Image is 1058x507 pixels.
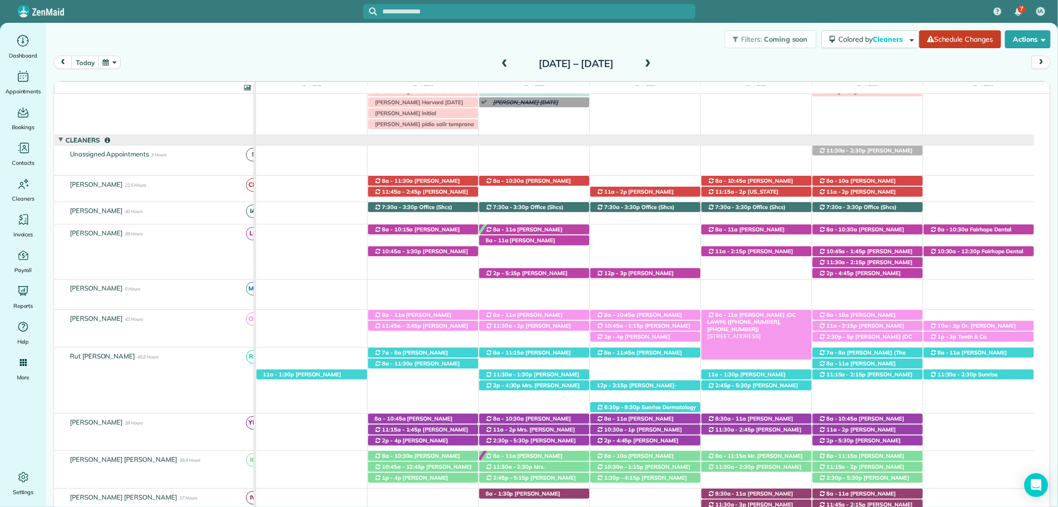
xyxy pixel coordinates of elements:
div: [STREET_ADDRESS] [479,321,589,331]
button: prev [54,56,72,69]
span: 8a - 11:30a [381,360,414,367]
div: [STREET_ADDRESS] [368,462,478,472]
span: [PERSON_NAME] ([PHONE_NUMBER]) [485,322,571,336]
span: 8a - 10:30a [493,415,525,422]
span: [PERSON_NAME] ([PHONE_NUMBER]) [374,226,460,240]
div: [STREET_ADDRESS][PERSON_NAME] [812,224,923,235]
div: [STREET_ADDRESS] [479,425,589,435]
span: Colored by [839,35,906,44]
span: Contacts [12,158,34,168]
div: [STREET_ADDRESS][PERSON_NAME] [368,359,478,369]
span: [PERSON_NAME] ([PHONE_NUMBER]) [596,270,674,284]
div: [STREET_ADDRESS][PERSON_NAME] [479,380,589,391]
span: [PERSON_NAME] pidio salir temprano hoy a las 2:30 (Tiene una cita con su hijo) [370,121,474,142]
span: [PERSON_NAME] ([PHONE_NUMBER]) [485,226,562,240]
div: 11940 [US_STATE] 181 - Fairhope, AL, 36532 [590,202,700,213]
span: More [17,372,29,382]
span: 2p - 4p [381,437,402,444]
div: [STREET_ADDRESS] [368,473,478,483]
div: [STREET_ADDRESS][PERSON_NAME] [924,369,1034,380]
span: [PERSON_NAME] ([PHONE_NUMBER]) [818,371,913,385]
span: [PERSON_NAME] ([PHONE_NUMBER]) [485,270,567,284]
span: 2:45p - 5:30p [715,382,752,389]
span: [PERSON_NAME] ([PHONE_NUMBER]) [374,188,468,202]
span: 8a - 11a [715,311,739,318]
div: 19272 [US_STATE] 181 - Fairhope, AL, 36532 [812,332,923,342]
div: [STREET_ADDRESS] [590,380,700,391]
span: 11a - 2p [826,188,850,195]
div: [STREET_ADDRESS] [256,369,367,380]
span: 10a - 3p [937,322,961,329]
span: [PERSON_NAME] ([PHONE_NUMBER]) [707,415,793,429]
span: Dashboard [9,51,37,61]
span: [PERSON_NAME] ([PHONE_NUMBER]) [818,226,904,240]
span: [PERSON_NAME] (DC LAWN) ([PHONE_NUMBER], [PHONE_NUMBER]) [818,333,912,355]
div: [STREET_ADDRESS] [368,310,478,320]
div: [STREET_ADDRESS] [479,224,589,235]
div: [STREET_ADDRESS] [701,176,811,186]
span: 7:30a - 3:30p [493,204,530,211]
div: [STREET_ADDRESS] [701,414,811,424]
span: [PERSON_NAME]-[PERSON_NAME] ([PHONE_NUMBER], [PHONE_NUMBER]) [596,382,696,403]
span: [PERSON_NAME] Harvard [DATE] with [PERSON_NAME] only [370,99,463,113]
div: [STREET_ADDRESS] [479,235,589,246]
button: Colored byCleaners [821,30,919,48]
div: [STREET_ADDRESS] [812,348,923,358]
span: Sunrise Dermatology ([PHONE_NUMBER]) [930,371,1019,385]
span: 8a - 10:30a [937,226,969,233]
span: 11:30a - 2:15p [826,259,866,266]
span: [PERSON_NAME] ([PHONE_NUMBER]) [374,322,468,336]
span: [PERSON_NAME] ([PHONE_NUMBER]) [818,147,913,161]
span: [PERSON_NAME] ([PHONE_NUMBER]) [818,259,913,273]
span: 11:30a - 1:30p [493,371,533,378]
span: 8a - 11:30a [381,177,414,184]
span: Pending: Reagendar a [PERSON_NAME] semana del 20 [814,88,904,102]
span: Settings [13,487,34,497]
a: Payroll [4,247,42,275]
span: 8a - 10a [826,311,850,318]
span: 10:30a - 1p [604,426,636,433]
span: [PERSON_NAME] (DC LAWN) ([PHONE_NUMBER], [PHONE_NUMBER]) [707,311,796,333]
span: 10:45a - 12:45p [381,463,425,470]
button: next [1032,56,1051,69]
span: [PERSON_NAME] ([PHONE_NUMBER]) [818,177,896,191]
span: Invoices [13,229,33,239]
span: 11:15a - 2:15p [826,371,866,378]
span: 8a - 1:30p [485,490,514,497]
div: [STREET_ADDRESS] [701,462,811,472]
span: Mr. [PERSON_NAME] ([PHONE_NUMBER]) [707,452,803,466]
span: 8a - 10a [826,177,850,184]
span: 11:15a - 1:45p [381,426,422,433]
span: [PERSON_NAME] ([PHONE_NUMBER]) [374,437,448,451]
button: Actions [1005,30,1051,48]
span: [PERSON_NAME] ([PHONE_NUMBER]) [485,371,579,385]
span: 7a - 8a [381,349,402,356]
span: [PERSON_NAME] ([PHONE_NUMBER]) [596,349,682,363]
span: Sunrise Dermatology ([PHONE_NUMBER]) [596,404,696,418]
span: 8a - 10:15a [381,226,414,233]
span: 2:30p - 5:30p [493,437,530,444]
span: 11a - 2:15p [715,248,747,255]
span: 12p - 3:15p [596,382,628,389]
span: 10:30a - 1:15p [604,463,644,470]
div: [STREET_ADDRESS] [590,348,700,358]
div: [STREET_ADDRESS][PERSON_NAME] [812,414,923,424]
span: Office (Shcs) ([PHONE_NUMBER]) [374,204,452,217]
span: 8a - 10:30a [381,452,414,459]
div: [STREET_ADDRESS] [701,380,811,391]
span: 1p - 3p [937,333,957,340]
span: [PERSON_NAME] ([PHONE_NUMBER]) [596,415,674,429]
span: [PERSON_NAME] ([PHONE_NUMBER]) [707,226,785,240]
span: [PERSON_NAME] ([PHONE_NUMBER]) [707,382,798,396]
span: [PERSON_NAME] ([PHONE_NUMBER]) [374,349,448,363]
span: 11:30a - 2:30p [715,463,755,470]
a: Cleaners [4,176,42,204]
span: [PERSON_NAME] ([PHONE_NUMBER]) [596,452,674,466]
span: 8a - 11a [493,452,516,459]
div: [STREET_ADDRESS][PERSON_NAME] [812,462,923,472]
div: 5 Fox Run - Fairhope, AL, 36532 [368,451,478,461]
span: 11:45a - 2:45p [381,322,422,329]
a: Reports [4,283,42,311]
span: 2p - 5:15p [493,270,521,277]
span: Office (Shcs) ([PHONE_NUMBER]) [818,204,897,217]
